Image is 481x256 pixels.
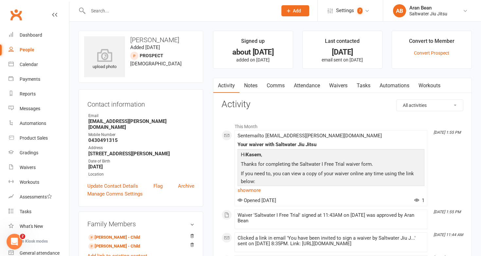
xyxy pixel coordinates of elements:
a: Payments [9,72,69,87]
h3: Activity [222,99,463,110]
p: Thanks for completing the Saltwater I Free Trial waiver form. [239,160,423,170]
a: [PERSON_NAME] - Child [88,243,140,250]
i: [DATE] 11:44 AM [434,232,463,237]
strong: 0430491315 [88,137,194,143]
div: Mobile Number [88,132,194,138]
div: General attendance [20,250,60,256]
div: [DATE] [309,49,376,56]
h3: Contact information [87,98,194,108]
span: 1 [414,197,424,203]
a: Assessments [9,190,69,204]
p: email sent on [DATE] [309,57,376,62]
div: Email [88,113,194,119]
div: Aran Bean [409,5,447,11]
a: Tasks [352,78,375,93]
strong: Kasem [246,152,261,158]
a: What's New [9,219,69,234]
a: Convert Prospect [414,50,449,56]
button: Add [281,5,309,16]
a: Comms [262,78,289,93]
span: Add [293,8,301,13]
div: Saltwater Jiu Jitsu [409,11,447,17]
a: Calendar [9,57,69,72]
i: [DATE] 1:55 PM [434,210,461,214]
a: Automations [375,78,414,93]
a: People [9,43,69,57]
div: Address [88,145,194,151]
div: Gradings [20,150,38,155]
strong: [STREET_ADDRESS][PERSON_NAME] [88,151,194,157]
div: Convert to Member [409,37,454,49]
strong: [DATE] [88,164,194,170]
a: Workouts [414,78,445,93]
div: People [20,47,34,52]
span: Settings [336,3,354,18]
iframe: Intercom live chat [7,234,22,249]
div: Waivers [20,165,36,170]
div: Clicked a link in email 'You have been invited to sign a waiver by Saltwater Jiu J...' sent on [D... [238,235,424,247]
a: Dashboard [9,28,69,43]
div: Messages [20,106,40,111]
h3: Family Members [87,220,194,228]
span: 7 [357,8,363,14]
p: If you need to, you can view a copy of your waiver online any time using the link below: [239,170,423,187]
snap: prospect [140,53,163,58]
span: 2 [20,234,25,239]
a: Reports [9,87,69,101]
div: Date of Birth [88,158,194,164]
div: Signed up [241,37,265,49]
i: [DATE] 1:55 PM [434,130,461,135]
li: This Month [222,120,463,130]
p: added on [DATE] [219,57,287,62]
div: AB [393,4,406,17]
div: Waiver 'Saltwater I Free Trial' signed at 11:43AM on [DATE] was approved by Aran Bean [238,213,424,224]
a: Activity [213,78,240,93]
h3: [PERSON_NAME] [84,36,198,43]
a: Clubworx [8,7,24,23]
div: What's New [20,224,43,229]
a: Messages [9,101,69,116]
div: upload photo [84,49,125,70]
a: Archive [178,182,194,190]
a: Workouts [9,175,69,190]
a: [PERSON_NAME] - Child [88,234,140,241]
a: Attendance [289,78,325,93]
a: Manage Comms Settings [87,190,143,198]
div: Dashboard [20,32,42,38]
div: Location [88,171,194,178]
span: Opened [DATE] [238,197,276,203]
input: Search... [86,6,273,15]
a: Waivers [325,78,352,93]
time: Added [DATE] [130,44,160,50]
a: Flag [153,182,163,190]
div: Last contacted [325,37,360,49]
div: Tasks [20,209,31,214]
div: Automations [20,121,46,126]
div: Your waiver with Saltwater Jiu Jitsu [238,142,424,147]
a: Product Sales [9,131,69,145]
p: Hi , [239,151,423,160]
span: Sent email to [EMAIL_ADDRESS][PERSON_NAME][DOMAIN_NAME] [238,133,382,139]
a: Tasks [9,204,69,219]
div: about [DATE] [219,49,287,56]
strong: [EMAIL_ADDRESS][PERSON_NAME][DOMAIN_NAME] [88,118,194,130]
a: Notes [240,78,262,93]
span: [DEMOGRAPHIC_DATA] [130,61,182,67]
a: Update Contact Details [87,182,138,190]
a: Waivers [9,160,69,175]
a: Automations [9,116,69,131]
div: Reports [20,91,36,96]
div: Product Sales [20,135,48,141]
div: Payments [20,77,40,82]
div: Assessments [20,194,52,199]
div: Workouts [20,179,39,185]
a: show more [238,186,424,195]
a: Gradings [9,145,69,160]
div: Calendar [20,62,38,67]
